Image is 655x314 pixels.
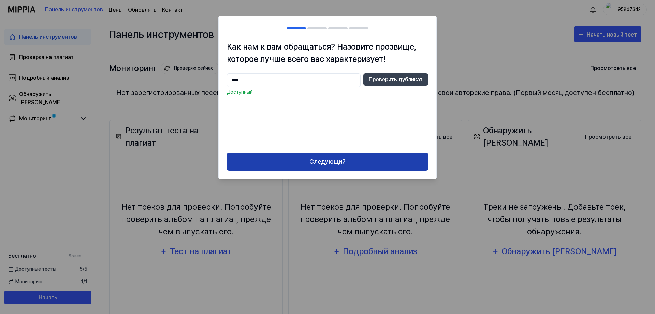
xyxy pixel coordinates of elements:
font: Доступный [227,89,253,95]
button: Проверить дубликат [363,73,428,86]
button: Следующий [227,153,428,171]
font: Следующий [309,158,346,165]
font: Как нам к вам обращаться? Назовите прозвище, которое лучше всего вас характеризует! [227,42,416,64]
font: Проверить дубликат [369,76,423,83]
